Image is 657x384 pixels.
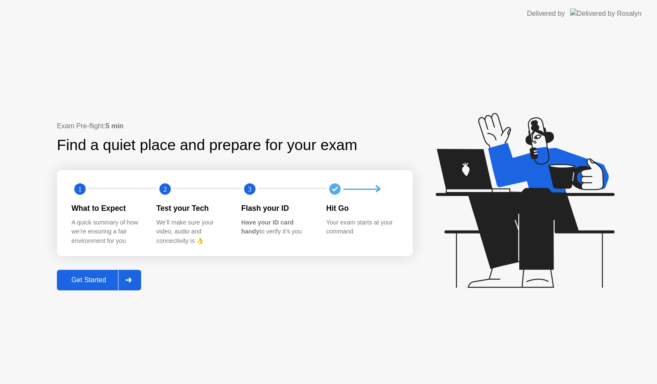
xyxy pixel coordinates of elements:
b: Have your ID card handy [241,219,293,235]
text: 3 [248,185,252,193]
div: Test your Tech [157,203,228,214]
div: A quick summary of how we’re ensuring a fair environment for you [71,218,143,246]
div: Flash your ID [241,203,313,214]
div: to verify it’s you [241,218,313,236]
img: Delivered by Rosalyn [570,9,642,18]
div: Your exam starts at your command [326,218,398,236]
div: Get Started [59,276,118,284]
div: Delivered by [527,9,565,19]
div: Find a quiet place and prepare for your exam [57,134,358,157]
div: We’ll make sure your video, audio and connectivity is 👌 [157,218,228,246]
b: 5 min [106,122,124,130]
text: 1 [78,185,82,193]
div: Hit Go [326,203,398,214]
button: Get Started [57,270,141,290]
text: 2 [163,185,166,193]
div: What to Expect [71,203,143,214]
div: Exam Pre-flight: [57,121,413,131]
